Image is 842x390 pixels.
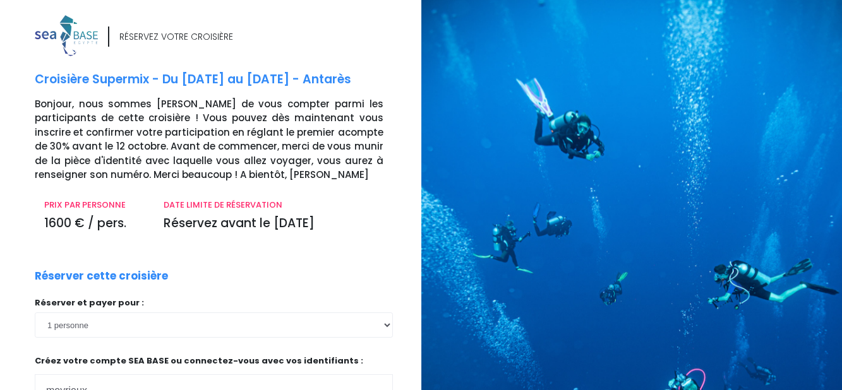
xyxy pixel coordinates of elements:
[164,199,383,211] p: DATE LIMITE DE RÉSERVATION
[164,215,383,233] p: Réservez avant le [DATE]
[35,97,412,182] p: Bonjour, nous sommes [PERSON_NAME] de vous compter parmi les participants de cette croisière ! Vo...
[44,199,145,211] p: PRIX PAR PERSONNE
[35,297,393,309] p: Réserver et payer pour :
[44,215,145,233] p: 1600 € / pers.
[35,268,168,285] p: Réserver cette croisière
[35,71,412,89] p: Croisière Supermix - Du [DATE] au [DATE] - Antarès
[119,30,233,44] div: RÉSERVEZ VOTRE CROISIÈRE
[35,15,98,56] img: logo_color1.png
